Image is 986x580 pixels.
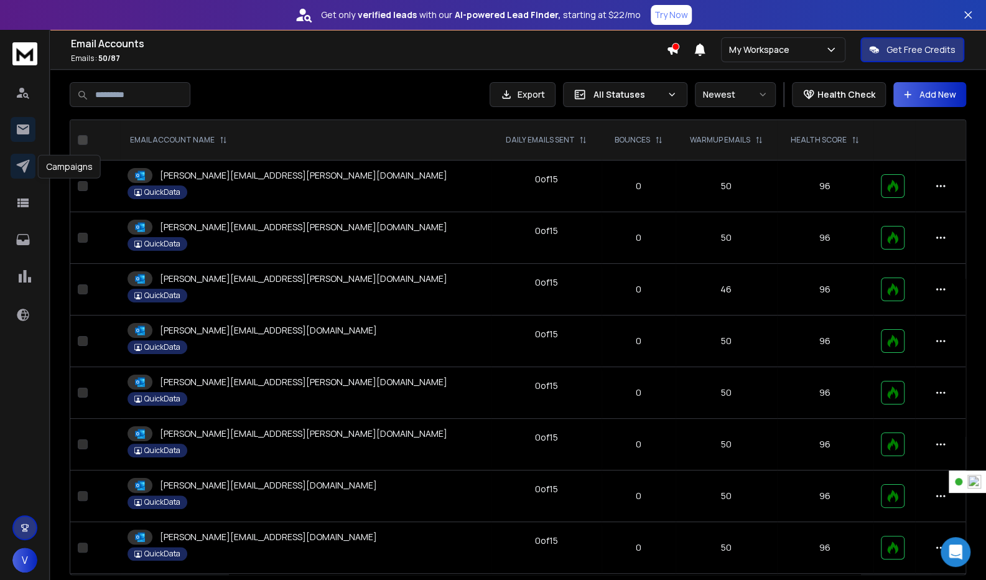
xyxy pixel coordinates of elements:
[505,135,574,145] p: DAILY EMAILS SENT
[777,316,873,367] td: 96
[777,264,873,316] td: 96
[12,42,37,65] img: logo
[144,239,180,249] p: QuickData
[609,386,668,399] p: 0
[534,225,557,237] div: 0 of 15
[534,328,557,340] div: 0 of 15
[98,53,120,63] span: 50 / 87
[144,394,180,404] p: QuickData
[941,537,970,567] div: Open Intercom Messenger
[144,342,180,352] p: QuickData
[160,428,447,440] p: [PERSON_NAME][EMAIL_ADDRESS][PERSON_NAME][DOMAIN_NAME]
[609,180,668,192] p: 0
[791,135,847,145] p: HEALTH SCORE
[777,470,873,522] td: 96
[615,135,650,145] p: BOUNCES
[534,483,557,495] div: 0 of 15
[654,9,688,21] p: Try Now
[160,479,377,492] p: [PERSON_NAME][EMAIL_ADDRESS][DOMAIN_NAME]
[160,169,447,182] p: [PERSON_NAME][EMAIL_ADDRESS][PERSON_NAME][DOMAIN_NAME]
[130,135,227,145] div: EMAIL ACCOUNT NAME
[886,44,956,56] p: Get Free Credits
[676,212,777,264] td: 50
[144,291,180,301] p: QuickData
[860,37,964,62] button: Get Free Credits
[817,88,875,101] p: Health Check
[676,316,777,367] td: 50
[160,531,377,543] p: [PERSON_NAME][EMAIL_ADDRESS][DOMAIN_NAME]
[792,82,886,107] button: Health Check
[534,431,557,444] div: 0 of 15
[695,82,776,107] button: Newest
[609,490,668,502] p: 0
[534,380,557,392] div: 0 of 15
[144,446,180,456] p: QuickData
[609,541,668,554] p: 0
[490,82,556,107] button: Export
[651,5,692,25] button: Try Now
[12,548,37,573] button: V
[676,264,777,316] td: 46
[160,324,377,337] p: [PERSON_NAME][EMAIL_ADDRESS][DOMAIN_NAME]
[534,173,557,185] div: 0 of 15
[690,135,750,145] p: WARMUP EMAILS
[71,54,666,63] p: Emails :
[593,88,662,101] p: All Statuses
[160,221,447,233] p: [PERSON_NAME][EMAIL_ADDRESS][PERSON_NAME][DOMAIN_NAME]
[358,9,417,21] strong: verified leads
[676,161,777,212] td: 50
[676,470,777,522] td: 50
[609,335,668,347] p: 0
[160,376,447,388] p: [PERSON_NAME][EMAIL_ADDRESS][PERSON_NAME][DOMAIN_NAME]
[676,522,777,574] td: 50
[144,187,180,197] p: QuickData
[455,9,560,21] strong: AI-powered Lead Finder,
[777,161,873,212] td: 96
[321,9,641,21] p: Get only with our starting at $22/mo
[609,438,668,451] p: 0
[38,155,101,179] div: Campaigns
[144,497,180,507] p: QuickData
[534,276,557,289] div: 0 of 15
[160,273,447,285] p: [PERSON_NAME][EMAIL_ADDRESS][PERSON_NAME][DOMAIN_NAME]
[777,367,873,419] td: 96
[609,283,668,296] p: 0
[893,82,966,107] button: Add New
[71,36,666,51] h1: Email Accounts
[609,232,668,244] p: 0
[777,419,873,470] td: 96
[676,419,777,470] td: 50
[676,367,777,419] td: 50
[534,535,557,547] div: 0 of 15
[777,522,873,574] td: 96
[777,212,873,264] td: 96
[729,44,794,56] p: My Workspace
[144,549,180,559] p: QuickData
